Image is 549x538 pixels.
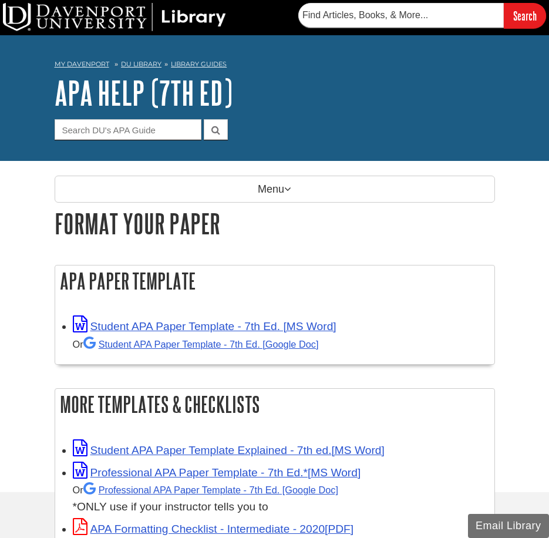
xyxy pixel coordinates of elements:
p: Menu [55,176,495,203]
a: APA Help (7th Ed) [55,75,233,111]
a: Student APA Paper Template - 7th Ed. [Google Doc] [83,339,319,349]
a: Professional APA Paper Template - 7th Ed. [83,485,338,495]
h2: APA Paper Template [55,265,494,297]
small: Or [73,339,319,349]
input: Search [504,3,546,28]
a: Link opens in new window [73,466,361,479]
h2: More Templates & Checklists [55,389,494,420]
button: Email Library [468,514,549,538]
a: DU Library [121,60,161,68]
a: Link opens in new window [73,320,336,332]
h1: Format Your Paper [55,209,495,238]
input: Find Articles, Books, & More... [298,3,504,28]
img: DU Library [3,3,226,31]
a: Library Guides [171,60,227,68]
nav: breadcrumb [55,56,495,75]
small: Or [73,485,338,495]
a: Link opens in new window [73,444,385,456]
div: *ONLY use if your instructor tells you to [73,481,489,516]
input: Search DU's APA Guide [55,119,201,140]
a: Link opens in new window [73,523,354,535]
a: My Davenport [55,59,109,69]
form: Searches DU Library's articles, books, and more [298,3,546,28]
